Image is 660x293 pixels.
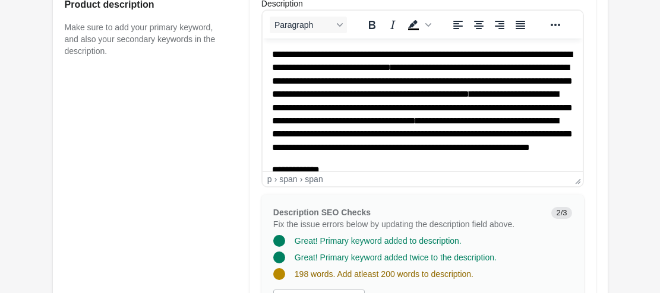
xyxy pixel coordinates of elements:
p: Make sure to add your primary keyword, and also your secondary keywords in the description. [65,21,226,57]
div: Background color [403,17,433,33]
button: Align left [448,17,468,33]
span: Great! Primary keyword added twice to the description. [295,253,497,262]
button: Align right [490,17,510,33]
span: 2/3 [551,207,571,219]
button: Italic [383,17,403,33]
button: Reveal or hide additional toolbar items [545,17,566,33]
button: Justify [510,17,530,33]
div: › [274,174,277,184]
p: Fix the issue errors below by updating the description field above. [273,218,542,230]
span: Great! Primary keyword added to description. [295,236,462,246]
button: Align center [469,17,489,33]
span: Paragraph [274,20,333,30]
div: › [300,174,303,184]
button: Blocks [270,17,347,33]
span: 198 words. Add atleast 200 words to description. [295,269,473,279]
div: span [305,174,323,184]
button: Bold [362,17,382,33]
div: span [279,174,297,184]
span: Description SEO Checks [273,208,371,217]
iframe: Rich Text Area [263,39,583,171]
div: p [267,174,272,184]
div: Press the Up and Down arrow keys to resize the editor. [570,172,583,186]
